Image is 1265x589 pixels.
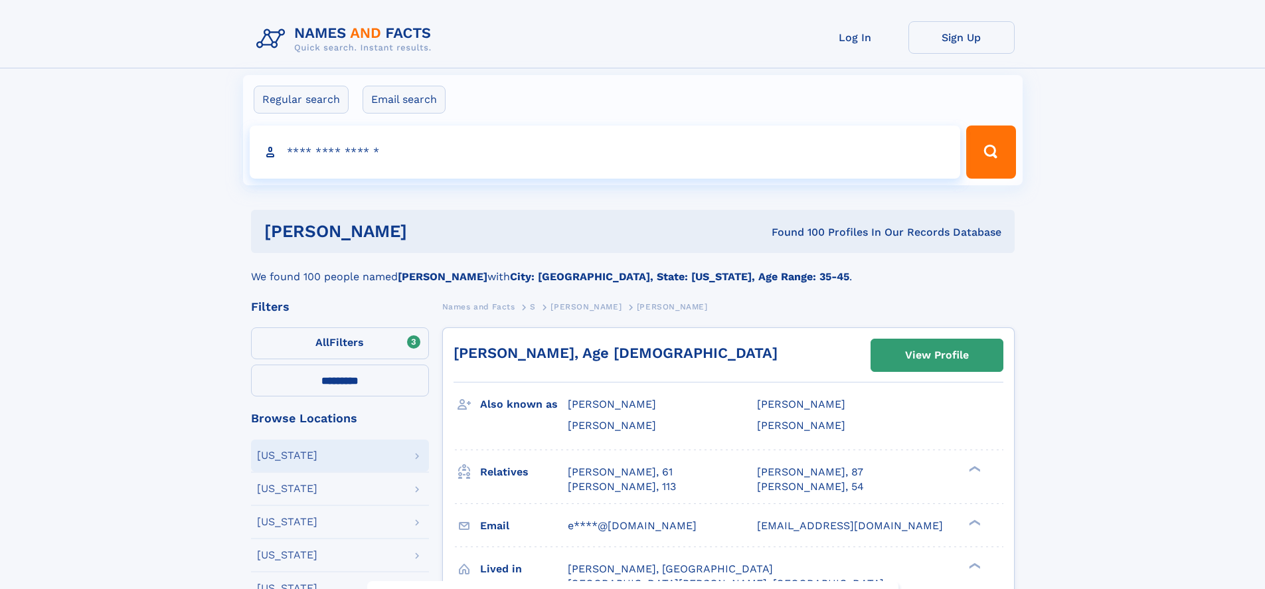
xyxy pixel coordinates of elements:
span: S [530,302,536,311]
span: [PERSON_NAME] [568,419,656,432]
span: All [315,336,329,349]
a: [PERSON_NAME], 54 [757,479,864,494]
div: ❯ [966,561,981,570]
a: S [530,298,536,315]
label: Regular search [254,86,349,114]
span: [PERSON_NAME] [550,302,622,311]
h3: Also known as [480,393,568,416]
a: [PERSON_NAME] [550,298,622,315]
span: [PERSON_NAME] [757,419,845,432]
span: [PERSON_NAME], [GEOGRAPHIC_DATA] [568,562,773,575]
img: Logo Names and Facts [251,21,442,57]
div: Found 100 Profiles In Our Records Database [589,225,1001,240]
div: [US_STATE] [257,483,317,494]
span: [PERSON_NAME] [568,398,656,410]
div: ❯ [966,464,981,473]
div: View Profile [905,340,969,371]
a: Sign Up [908,21,1015,54]
span: [PERSON_NAME] [757,398,845,410]
button: Search Button [966,126,1015,179]
label: Email search [363,86,446,114]
span: [PERSON_NAME] [637,302,708,311]
h1: [PERSON_NAME] [264,223,590,240]
div: [US_STATE] [257,550,317,560]
a: Log In [802,21,908,54]
h3: Email [480,515,568,537]
div: We found 100 people named with . [251,253,1015,285]
a: [PERSON_NAME], 61 [568,465,673,479]
h3: Relatives [480,461,568,483]
a: View Profile [871,339,1003,371]
div: [US_STATE] [257,450,317,461]
a: [PERSON_NAME], 113 [568,479,676,494]
div: ❯ [966,518,981,527]
label: Filters [251,327,429,359]
input: search input [250,126,961,179]
b: [PERSON_NAME] [398,270,487,283]
div: Filters [251,301,429,313]
a: Names and Facts [442,298,515,315]
a: [PERSON_NAME], Age [DEMOGRAPHIC_DATA] [454,345,778,361]
b: City: [GEOGRAPHIC_DATA], State: [US_STATE], Age Range: 35-45 [510,270,849,283]
h3: Lived in [480,558,568,580]
span: [EMAIL_ADDRESS][DOMAIN_NAME] [757,519,943,532]
div: [US_STATE] [257,517,317,527]
a: [PERSON_NAME], 87 [757,465,863,479]
div: Browse Locations [251,412,429,424]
